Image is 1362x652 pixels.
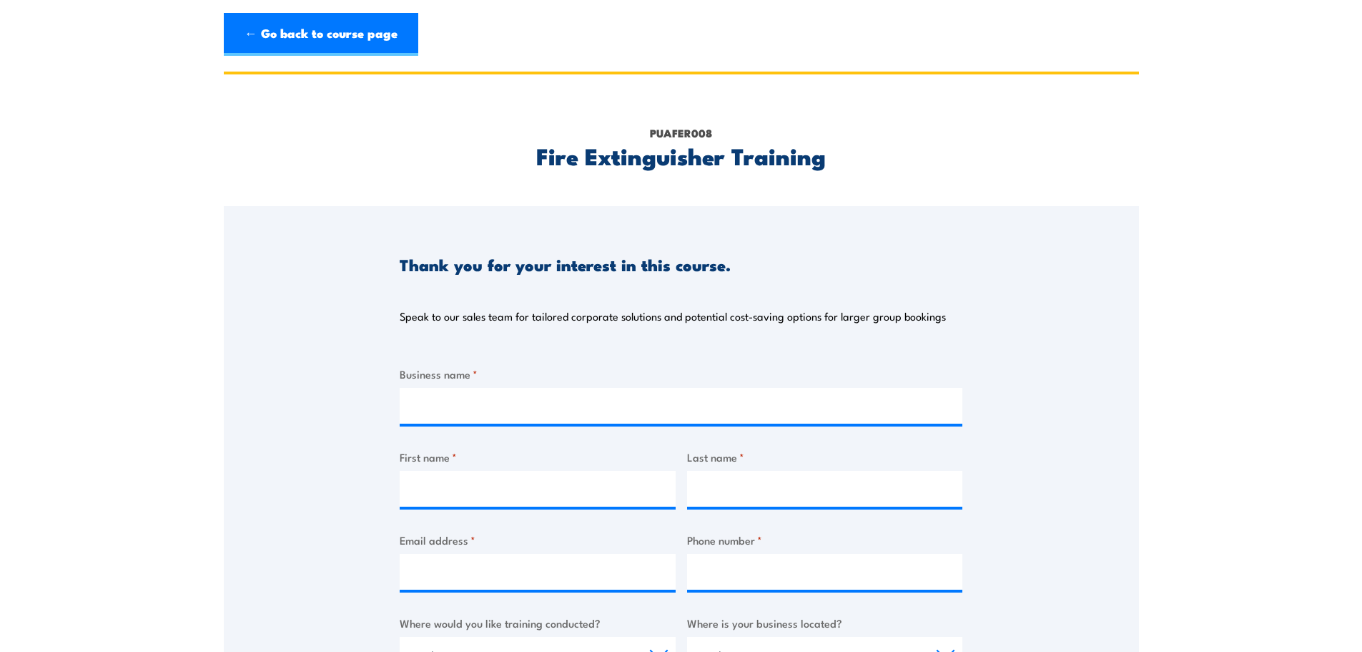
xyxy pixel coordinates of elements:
label: Where is your business located? [687,615,963,631]
h3: Thank you for your interest in this course. [400,256,731,273]
p: PUAFER008 [400,125,962,141]
label: First name [400,449,676,465]
p: Speak to our sales team for tailored corporate solutions and potential cost-saving options for la... [400,309,946,323]
label: Business name [400,366,962,382]
label: Where would you like training conducted? [400,615,676,631]
a: ← Go back to course page [224,13,418,56]
h2: Fire Extinguisher Training [400,145,962,165]
label: Phone number [687,532,963,548]
label: Last name [687,449,963,465]
label: Email address [400,532,676,548]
